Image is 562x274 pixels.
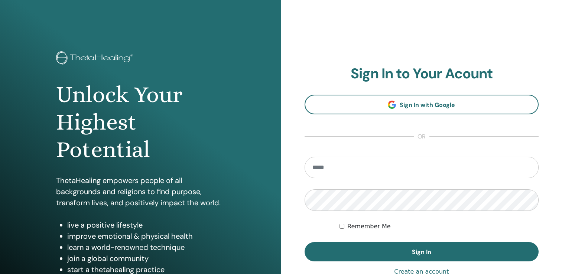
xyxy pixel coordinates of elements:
[56,175,225,208] p: ThetaHealing empowers people of all backgrounds and religions to find purpose, transform lives, a...
[412,248,431,256] span: Sign In
[67,242,225,253] li: learn a world-renowned technique
[305,95,539,114] a: Sign In with Google
[305,65,539,82] h2: Sign In to Your Acount
[67,253,225,264] li: join a global community
[56,81,225,164] h1: Unlock Your Highest Potential
[305,242,539,261] button: Sign In
[347,222,391,231] label: Remember Me
[67,219,225,231] li: live a positive lifestyle
[414,132,429,141] span: or
[400,101,455,109] span: Sign In with Google
[340,222,539,231] div: Keep me authenticated indefinitely or until I manually logout
[67,231,225,242] li: improve emotional & physical health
